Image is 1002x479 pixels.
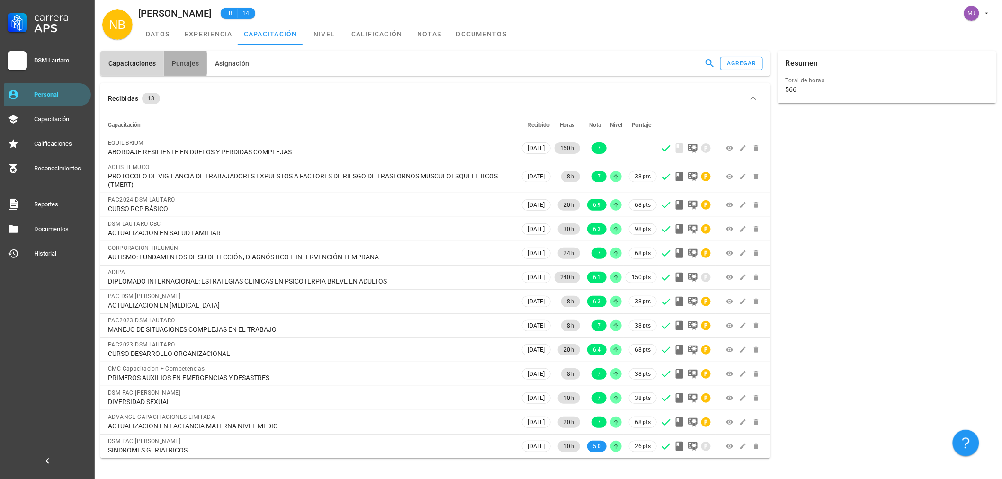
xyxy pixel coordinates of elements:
span: [DATE] [528,320,545,331]
span: [DATE] [528,296,545,307]
a: Historial [4,242,91,265]
span: CORPORACIÓN TREUMÜN [108,245,179,251]
span: 26 pts [635,442,651,451]
button: Asignación [207,51,257,76]
span: Nivel [610,122,622,128]
span: Horas [560,122,574,128]
span: Puntaje [632,122,651,128]
a: Personal [4,83,91,106]
span: 6.3 [593,223,601,235]
a: Reconocimientos [4,157,91,180]
span: 24 h [564,248,574,259]
th: Capacitación [100,114,520,136]
span: 30 h [564,223,574,235]
div: Resumen [786,51,818,76]
span: Puntajes [171,60,199,67]
div: CURSO RCP BÁSICO [108,204,512,213]
a: Capacitación [4,108,91,131]
span: 240 h [560,272,574,283]
div: Calificaciones [34,140,87,148]
span: [DATE] [528,248,545,258]
div: Documentos [34,225,87,233]
span: 8 h [567,171,574,182]
div: 566 [786,85,797,94]
div: Historial [34,250,87,257]
span: [DATE] [528,441,545,452]
span: PAC DSM [PERSON_NAME] [108,293,180,300]
div: DIVERSIDAD SEXUAL [108,398,512,406]
span: ADIPA [108,269,125,275]
div: PROTOCOLO DE VIGILANCIA DE TRABAJADORES EXPUESTOS A FACTORES DE RIESGO DE TRASTORNOS MUSCULOESQUE... [108,172,512,189]
button: Puntajes [164,51,207,76]
span: 5.0 [593,441,601,452]
span: Capacitación [108,122,141,128]
span: 98 pts [635,224,651,234]
span: 160 h [560,142,574,154]
span: 20 h [564,417,574,428]
div: avatar [102,9,133,40]
a: capacitación [238,23,303,45]
span: [DATE] [528,200,545,210]
div: AUTISMO: FUNDAMENTOS DE SU DETECCIÓN, DIAGNÓSTICO E INTERVENCIÓN TEMPRANA [108,253,512,261]
span: [DATE] [528,345,545,355]
div: Personal [34,91,87,98]
span: [DATE] [528,393,545,403]
span: 7 [598,142,601,154]
a: calificación [346,23,408,45]
span: 68 pts [635,345,651,355]
span: CMC Capacitacion + Competencias [108,365,205,372]
span: 20 h [564,199,574,211]
span: 7 [598,368,601,380]
div: [PERSON_NAME] [138,8,211,18]
span: 7 [598,392,601,404]
span: [DATE] [528,224,545,234]
span: DSM PAC [PERSON_NAME] [108,390,180,396]
a: Documentos [4,218,91,240]
div: APS [34,23,87,34]
span: ACHS TEMUCO [108,164,149,170]
span: PAC2023 DSM LAUTARO [108,317,175,324]
span: 20 h [564,344,574,355]
button: agregar [720,57,763,70]
span: 6.1 [593,272,601,283]
span: 10 h [564,441,574,452]
span: 6.3 [593,296,601,307]
span: PAC2023 DSM LAUTARO [108,341,175,348]
div: ACTUALIZACION EN LACTANCIA MATERNA NIVEL MEDIO [108,422,512,430]
div: ACTUALIZACION EN [MEDICAL_DATA] [108,301,512,310]
div: DIPLOMADO INTERNACIONAL: ESTRATEGIAS CLINICAS EN PSICOTERPIA BREVE EN ADULTOS [108,277,512,285]
div: avatar [964,6,979,21]
span: PAC2024 DSM LAUTARO [108,196,175,203]
div: Total de horas [786,76,989,85]
div: Recibidas [108,93,138,104]
a: datos [136,23,179,45]
span: DSM LAUTARO CBC [108,221,161,227]
button: Capacitaciones [100,51,164,76]
a: notas [408,23,451,45]
div: ACTUALIZACION EN SALUD FAMILIAR [108,229,512,237]
span: 8 h [567,368,574,380]
div: MANEJO DE SITUACIONES COMPLEJAS EN EL TRABAJO [108,325,512,334]
span: 150 pts [632,273,651,282]
th: Recibido [520,114,553,136]
span: 38 pts [635,369,651,379]
div: agregar [726,60,757,67]
th: Nota [582,114,608,136]
span: 38 pts [635,393,651,403]
div: ABORDAJE RESILIENTE EN DUELOS Y PERDIDAS COMPLEJAS [108,148,512,156]
div: DSM Lautaro [34,57,87,64]
th: Puntaje [624,114,659,136]
span: 7 [598,417,601,428]
div: PRIMEROS AUXILIOS EN EMERGENCIAS Y DESASTRES [108,373,512,382]
span: Recibido [528,122,550,128]
span: DSM PAC [PERSON_NAME] [108,438,180,444]
span: 6.4 [593,344,601,355]
span: 7 [598,248,601,259]
span: 8 h [567,320,574,331]
span: B [226,9,234,18]
span: EQUILIBRIUM [108,140,143,146]
span: 10 h [564,392,574,404]
span: [DATE] [528,417,545,427]
div: Reportes [34,201,87,208]
span: 38 pts [635,321,651,330]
